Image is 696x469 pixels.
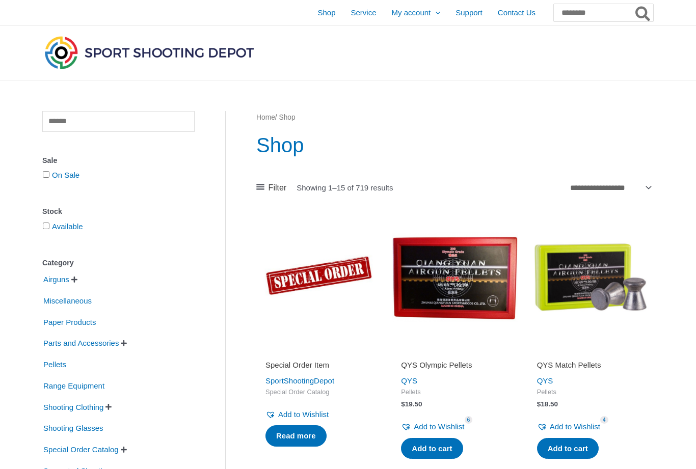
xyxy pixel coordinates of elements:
a: Airguns [42,274,70,283]
button: Search [633,4,653,21]
a: Pellets [42,360,67,368]
h2: QYS Match Pellets [537,360,644,370]
a: Add to cart: “QYS Olympic Pellets” [401,438,463,459]
span: Special Order Catalog [265,388,372,397]
span:  [105,403,112,410]
iframe: Customer reviews powered by Trustpilot [537,346,644,358]
span: Airguns [42,271,70,288]
span: Filter [269,180,287,196]
a: Paper Products [42,317,97,325]
input: On Sale [43,171,49,178]
a: Add to Wishlist [265,407,329,422]
div: Category [42,256,195,270]
img: Sport Shooting Depot [42,34,256,71]
span: Shooting Glasses [42,420,104,437]
span: Range Equipment [42,377,105,395]
a: QYS Olympic Pellets [401,360,508,374]
select: Shop order [566,180,653,195]
a: Read more about “Special Order Item” [265,425,327,447]
span: Add to Wishlist [550,422,600,431]
a: Special Order Item [265,360,372,374]
h2: Special Order Item [265,360,372,370]
iframe: Customer reviews powered by Trustpilot [265,346,372,358]
a: QYS Match Pellets [537,360,644,374]
div: Sale [42,153,195,168]
p: Showing 1–15 of 719 results [297,184,393,191]
a: SportShootingDepot [265,376,334,385]
nav: Breadcrumb [256,111,653,124]
img: Special Order Item [256,214,382,340]
span:  [121,340,127,347]
bdi: 18.50 [537,400,558,408]
span: Add to Wishlist [278,410,329,419]
input: Available [43,223,49,229]
a: Home [256,114,275,121]
span: 4 [600,416,608,424]
span: Miscellaneous [42,292,93,310]
a: Add to cart: “QYS Match Pellets” [537,438,599,459]
a: Range Equipment [42,381,105,390]
span: Pellets [42,356,67,373]
span: Add to Wishlist [414,422,464,431]
span: 6 [465,416,473,424]
span: Parts and Accessories [42,335,120,352]
img: QYS Olympic Pellets [392,214,517,340]
span: Special Order Catalog [42,441,120,458]
bdi: 19.50 [401,400,422,408]
a: Add to Wishlist [537,420,600,434]
iframe: Customer reviews powered by Trustpilot [401,346,508,358]
a: Parts and Accessories [42,338,120,347]
span:  [121,446,127,453]
a: Special Order Catalog [42,445,120,453]
span: $ [537,400,541,408]
a: Shooting Clothing [42,402,104,410]
h2: QYS Olympic Pellets [401,360,508,370]
a: Add to Wishlist [401,420,464,434]
a: Shooting Glasses [42,423,104,432]
h1: Shop [256,131,653,159]
img: QYS Match Pellets [528,214,653,340]
div: Stock [42,204,195,219]
a: QYS [401,376,417,385]
a: Available [52,222,83,231]
span: $ [401,400,405,408]
a: QYS [537,376,553,385]
a: On Sale [52,171,79,179]
a: Filter [256,180,286,196]
span: Paper Products [42,314,97,331]
a: Miscellaneous [42,296,93,305]
span: Pellets [401,388,508,397]
span:  [71,276,77,283]
span: Shooting Clothing [42,399,104,416]
span: Pellets [537,388,644,397]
